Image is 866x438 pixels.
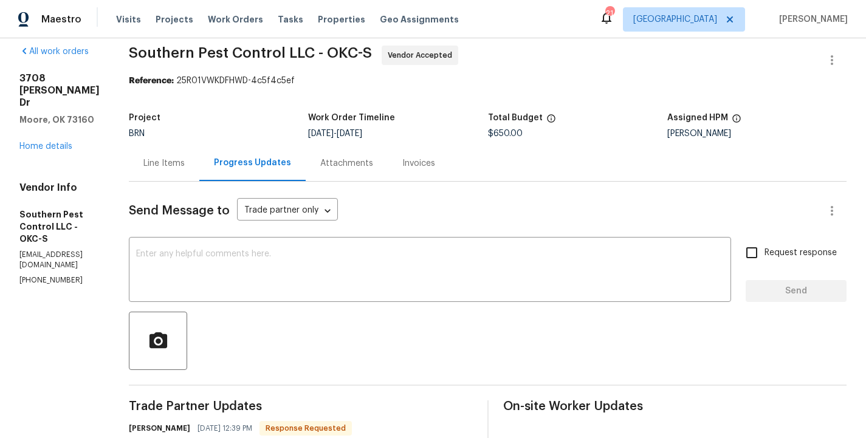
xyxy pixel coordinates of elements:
[208,13,263,26] span: Work Orders
[320,157,373,169] div: Attachments
[633,13,717,26] span: [GEOGRAPHIC_DATA]
[380,13,459,26] span: Geo Assignments
[19,250,100,270] p: [EMAIL_ADDRESS][DOMAIN_NAME]
[19,275,100,286] p: [PHONE_NUMBER]
[488,114,543,122] h5: Total Budget
[605,7,614,19] div: 21
[19,114,100,126] h5: Moore, OK 73160
[129,400,473,412] span: Trade Partner Updates
[129,205,230,217] span: Send Message to
[732,114,741,129] span: The hpm assigned to this work order.
[19,142,72,151] a: Home details
[402,157,435,169] div: Invoices
[19,208,100,245] h5: Southern Pest Control LLC - OKC-S
[667,129,847,138] div: [PERSON_NAME]
[388,49,457,61] span: Vendor Accepted
[237,201,338,221] div: Trade partner only
[19,182,100,194] h4: Vendor Info
[318,13,365,26] span: Properties
[19,72,100,109] h2: 3708 [PERSON_NAME] Dr
[156,13,193,26] span: Projects
[503,400,847,412] span: On-site Worker Updates
[337,129,362,138] span: [DATE]
[488,129,523,138] span: $650.00
[278,15,303,24] span: Tasks
[308,114,395,122] h5: Work Order Timeline
[143,157,185,169] div: Line Items
[129,77,174,85] b: Reference:
[214,157,291,169] div: Progress Updates
[129,114,160,122] h5: Project
[667,114,728,122] h5: Assigned HPM
[129,75,847,87] div: 25R01VWKDFHWD-4c5f4c5ef
[261,422,351,434] span: Response Requested
[198,422,252,434] span: [DATE] 12:39 PM
[308,129,362,138] span: -
[774,13,848,26] span: [PERSON_NAME]
[19,47,89,56] a: All work orders
[129,422,190,434] h6: [PERSON_NAME]
[765,247,837,259] span: Request response
[116,13,141,26] span: Visits
[129,129,145,138] span: BRN
[41,13,81,26] span: Maestro
[129,46,372,60] span: Southern Pest Control LLC - OKC-S
[308,129,334,138] span: [DATE]
[546,114,556,129] span: The total cost of line items that have been proposed by Opendoor. This sum includes line items th...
